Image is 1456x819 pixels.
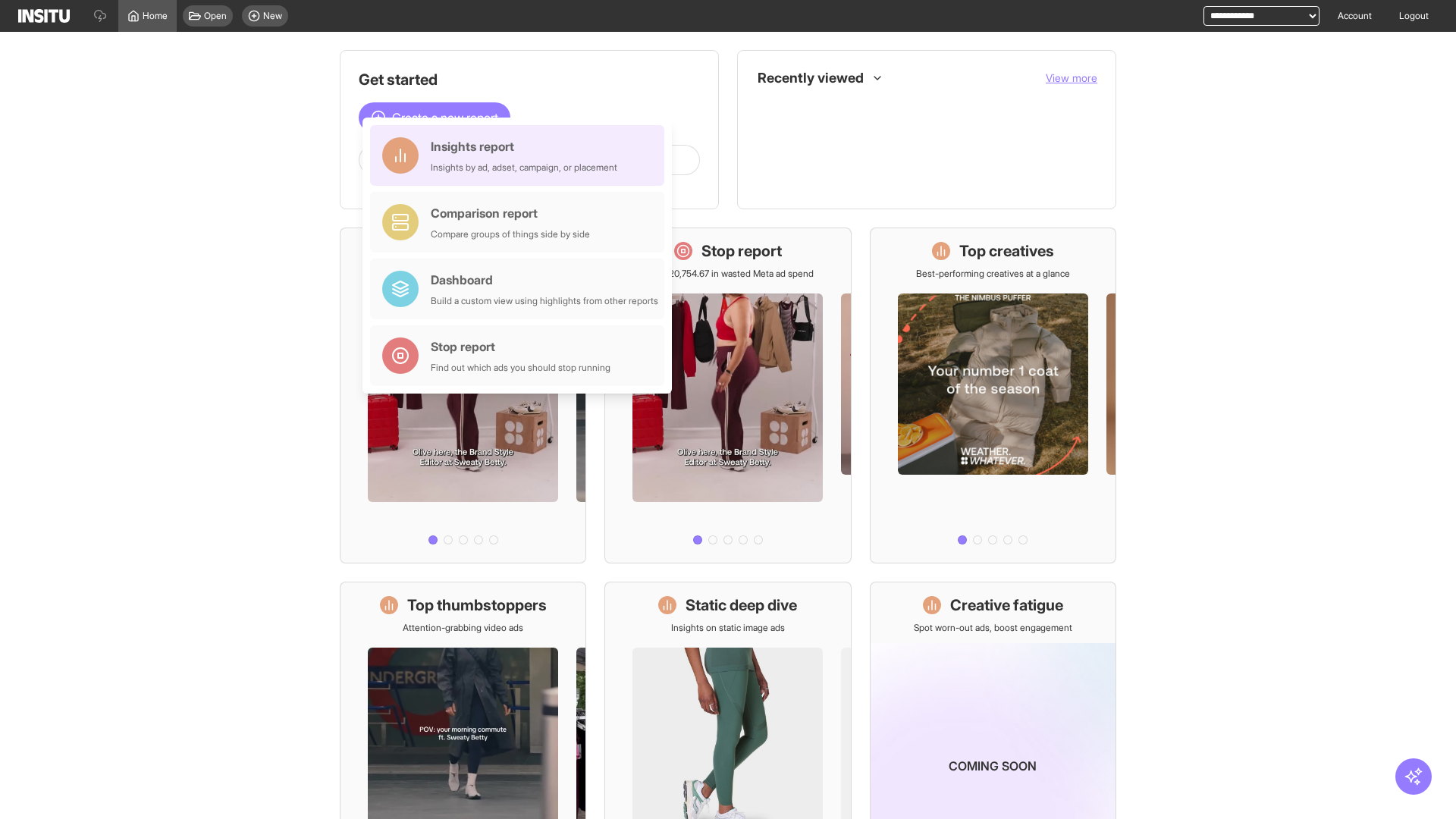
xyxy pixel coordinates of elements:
[143,10,168,22] span: Home
[431,295,658,307] div: Build a custom view using highlights from other reports
[431,204,590,222] div: Comparison report
[431,337,610,356] div: Stop report
[642,268,814,280] p: Save £20,754.67 in wasted Meta ad spend
[1046,71,1097,84] span: View more
[431,162,617,174] div: Insights by ad, adset, campaign, or placement
[959,240,1054,262] h1: Top creatives
[870,227,1116,563] a: Top creativesBest-performing creatives at a glance
[263,10,282,22] span: New
[1046,71,1097,86] button: View more
[701,240,782,262] h1: Stop report
[359,102,510,133] button: Create a new report
[916,268,1070,280] p: Best-performing creatives at a glance
[431,137,617,155] div: Insights report
[604,227,851,563] a: Stop reportSave £20,754.67 in wasted Meta ad spend
[431,271,658,289] div: Dashboard
[340,227,586,563] a: What's live nowSee all active ads instantly
[431,362,610,374] div: Find out which ads you should stop running
[671,622,785,634] p: Insights on static image ads
[392,108,498,127] span: Create a new report
[407,595,547,616] h1: Top thumbstoppers
[403,622,523,634] p: Attention-grabbing video ads
[18,9,70,23] img: Logo
[204,10,227,22] span: Open
[686,595,797,616] h1: Static deep dive
[431,228,590,240] div: Compare groups of things side by side
[359,69,700,90] h1: Get started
